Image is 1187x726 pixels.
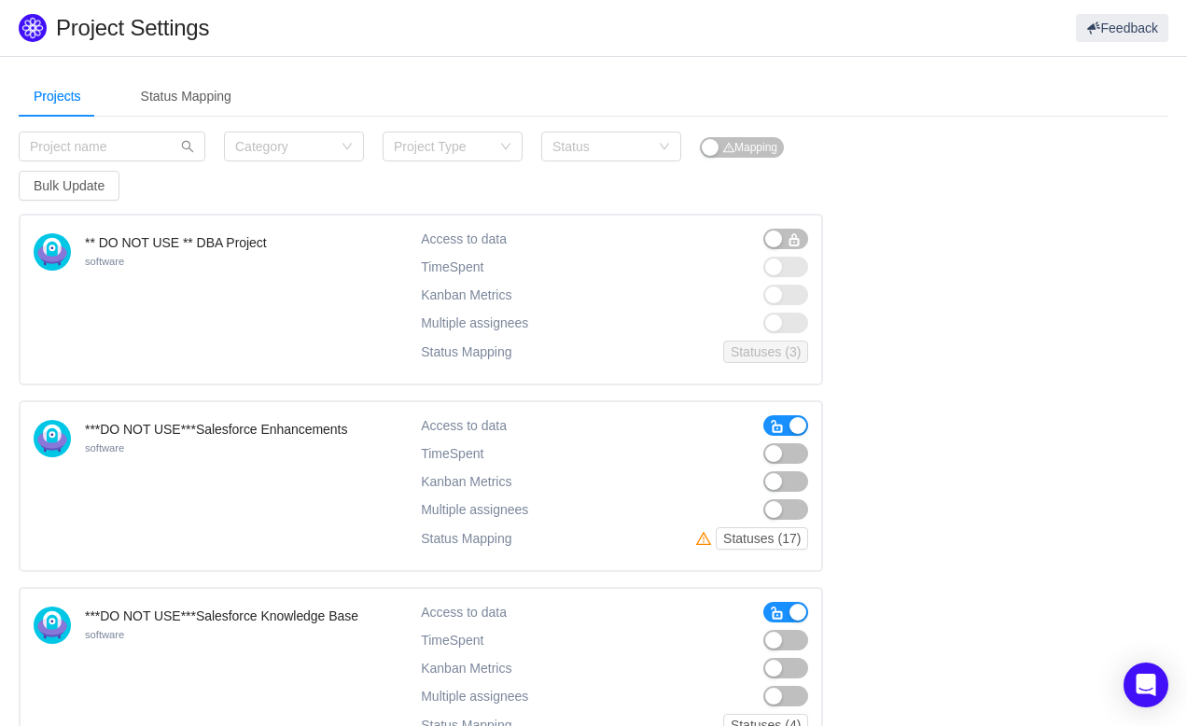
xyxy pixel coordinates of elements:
[421,502,528,518] span: Multiple assignees
[1076,14,1168,42] button: Feedback
[421,315,528,331] span: Multiple assignees
[85,442,124,454] small: software
[696,531,716,546] i: icon: warning
[19,132,205,161] input: Project name
[19,171,119,201] button: Bulk Update
[421,633,483,649] span: TimeSpent
[85,607,358,625] h4: ***DO NOT USE***Salesforce Knowledge Base
[421,474,511,489] span: Kanban Metrics
[421,661,511,676] span: Kanban Metrics
[421,229,507,249] div: Access to data
[394,137,491,156] div: Project Type
[56,14,712,42] h1: Project Settings
[34,420,71,457] img: 11703
[19,76,96,118] div: Projects
[659,141,670,154] i: icon: down
[85,420,347,439] h4: ***DO NOT USE***Salesforce Enhancements
[181,140,194,153] i: icon: search
[421,287,511,302] span: Kanban Metrics
[34,607,71,644] img: 11703
[723,141,777,154] span: Mapping
[716,527,808,550] button: Statuses (17)
[235,137,332,156] div: Category
[421,446,483,462] span: TimeSpent
[552,137,649,156] div: Status
[85,256,124,267] small: software
[421,602,507,622] div: Access to data
[500,141,511,154] i: icon: down
[421,341,511,363] div: Status Mapping
[34,233,71,271] img: 11703
[421,689,528,705] span: Multiple assignees
[421,259,483,275] span: TimeSpent
[1124,663,1168,707] div: Open Intercom Messenger
[85,629,124,640] small: software
[723,142,734,153] i: icon: warning
[126,76,246,118] div: Status Mapping
[342,141,353,154] i: icon: down
[421,527,511,550] div: Status Mapping
[85,233,267,252] h4: ** DO NOT USE ** DBA Project
[19,14,47,42] img: Quantify
[421,415,507,436] div: Access to data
